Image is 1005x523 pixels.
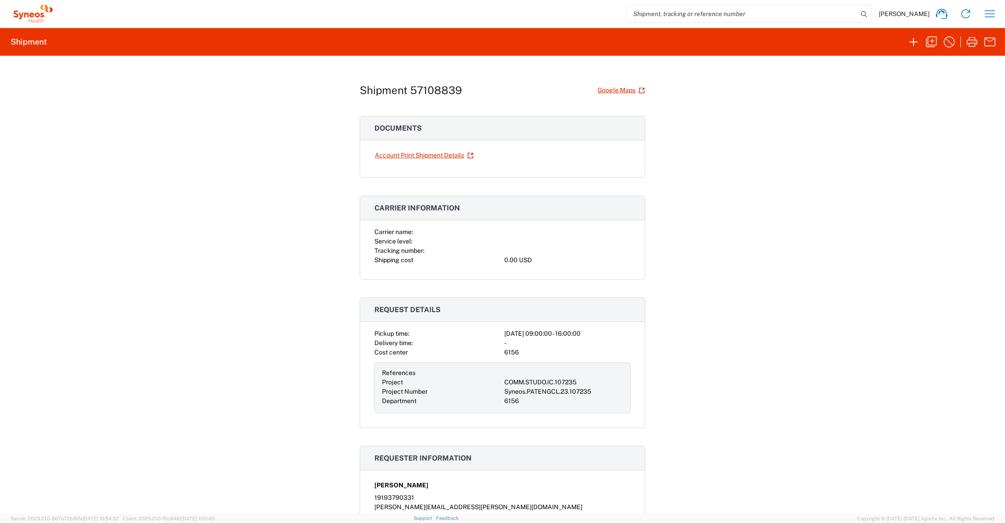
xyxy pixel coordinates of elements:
[374,247,424,254] span: Tracking number:
[374,238,412,245] span: Service level:
[374,502,631,512] div: [PERSON_NAME][EMAIL_ADDRESS][PERSON_NAME][DOMAIN_NAME]
[374,148,474,163] a: Account Print Shipment Details
[374,349,408,356] span: Cost center
[11,37,47,47] h2: Shipment
[83,516,119,521] span: [DATE] 10:54:32
[627,5,858,22] input: Shipment, tracking or reference number
[382,378,501,387] div: Project
[382,369,415,376] span: References
[374,339,413,346] span: Delivery time:
[414,515,436,521] a: Support
[382,387,501,396] div: Project Number
[374,256,413,264] span: Shipping cost
[597,82,645,98] a: Google Maps
[504,329,631,338] div: [DATE] 09:00:00 - 16:00:00
[181,516,215,521] span: [DATE] 11:51:43
[879,10,930,18] span: [PERSON_NAME]
[504,255,631,265] div: 0.00 USD
[374,330,409,337] span: Pickup time:
[360,84,462,97] h1: Shipment 57108839
[374,204,460,212] span: Carrier information
[374,124,422,132] span: Documents
[857,515,994,523] span: Copyright © [DATE]-[DATE] Agistix Inc., All Rights Reserved
[504,348,631,357] div: 6156
[436,515,459,521] a: Feedback
[382,396,501,406] div: Department
[374,493,631,502] div: 19193790331
[374,454,472,462] span: Requester information
[374,481,428,490] span: [PERSON_NAME]
[504,378,623,387] div: COMM.STUDO.IC.107235
[504,387,623,396] div: Syneos.PATENGCL.23.107235
[504,396,623,406] div: 6156
[504,338,631,348] div: -
[123,516,215,521] span: Client: 2025.21.0-f0c8481
[374,305,440,314] span: Request details
[11,516,119,521] span: Server: 2025.21.0-667a72bf6fa
[374,228,413,235] span: Carrier name:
